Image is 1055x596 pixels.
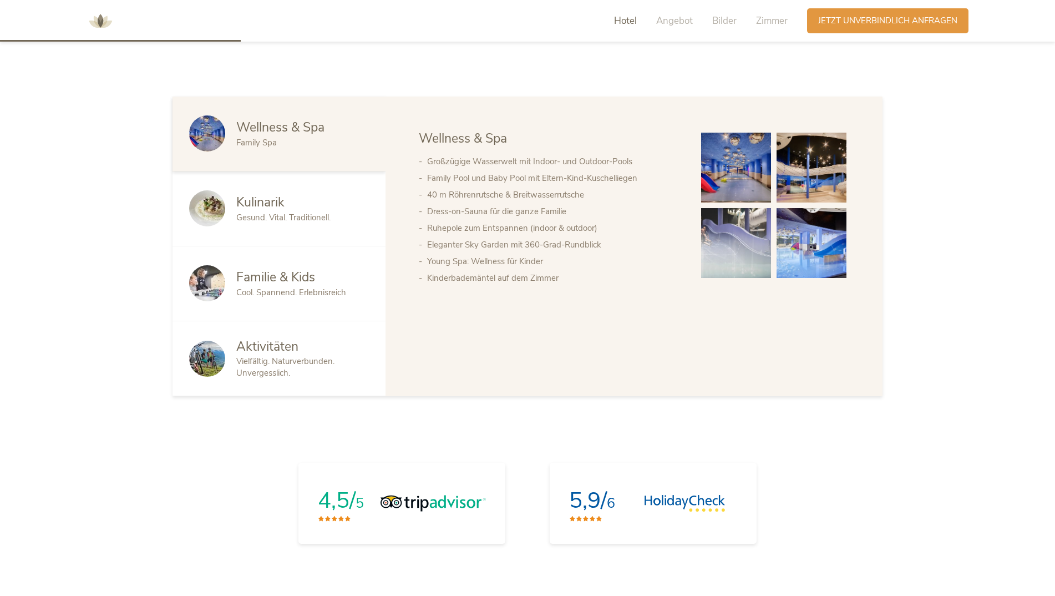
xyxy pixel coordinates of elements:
li: Ruhepole zum Entspannen (indoor & outdoor) [427,220,679,236]
li: Young Spa: Wellness für Kinder [427,253,679,270]
span: Wellness & Spa [419,130,507,147]
span: Gesund. Vital. Traditionell. [236,212,331,223]
span: 6 [607,494,615,513]
span: Zimmer [756,14,788,27]
a: 5,9/6HolidayCheck [550,463,757,544]
span: Bilder [712,14,737,27]
li: Family Pool und Baby Pool mit Eltern-Kind-Kuschelliegen [427,170,679,186]
span: Kulinarik [236,194,285,211]
li: 40 m Röhrenrutsche & Breitwasserrutsche [427,186,679,203]
a: AMONTI & LUNARIS Wellnessresort [84,17,117,24]
span: 5 [356,494,364,513]
span: Familie & Kids [236,269,315,286]
img: AMONTI & LUNARIS Wellnessresort [84,4,117,38]
li: Dress-on-Sauna für die ganze Familie [427,203,679,220]
span: Hotel [614,14,637,27]
span: 5,9/ [569,486,607,516]
li: Eleganter Sky Garden mit 360-Grad-Rundblick [427,236,679,253]
span: Angebot [656,14,693,27]
li: Kinderbademäntel auf dem Zimmer [427,270,679,286]
span: 4,5/ [318,486,356,516]
span: Wellness & Spa [236,119,324,136]
li: Großzügige Wasserwelt mit Indoor- und Outdoor-Pools [427,153,679,170]
a: 4,5/5Tripadvisor [298,463,505,544]
img: HolidayCheck [644,495,726,512]
span: Vielfältig. Naturverbunden. Unvergesslich. [236,356,334,378]
span: Jetzt unverbindlich anfragen [818,15,957,27]
span: Aktivitäten [236,338,298,355]
span: Cool. Spannend. Erlebnisreich [236,287,346,298]
span: Family Spa [236,137,277,148]
img: Tripadvisor [381,495,486,512]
